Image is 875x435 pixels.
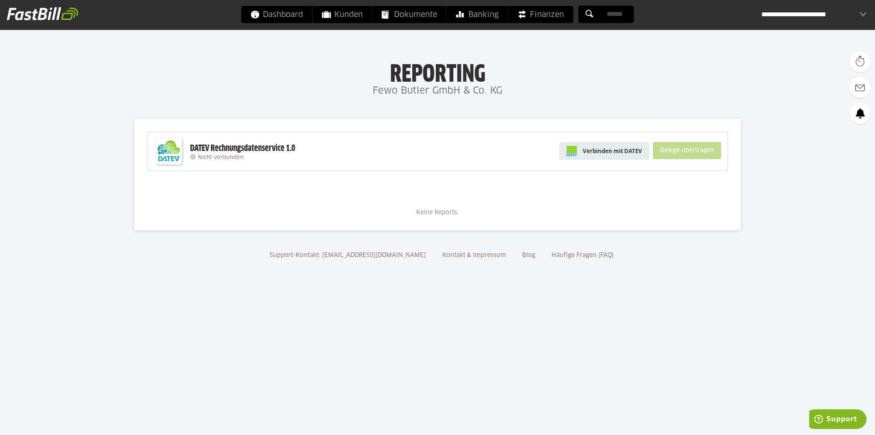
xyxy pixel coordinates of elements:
a: Banking [447,6,508,23]
span: Verbinden mit DATEV [583,147,642,155]
img: pi-datev-logo-farbig-24.svg [567,146,577,156]
span: Keine Reports. [416,210,459,216]
span: Banking [456,6,499,23]
a: Support-Kontakt: [EMAIL_ADDRESS][DOMAIN_NAME] [267,252,429,258]
sl-button: Belege übertragen [653,142,721,159]
a: Dashboard [241,6,312,23]
a: Kontakt & Impressum [439,252,509,258]
span: Dokumente [382,6,437,23]
img: fastbill_logo_white.png [7,7,78,21]
a: Kunden [313,6,372,23]
a: Finanzen [508,6,573,23]
span: Finanzen [518,6,564,23]
span: Nicht verbunden [198,155,244,160]
h1: Reporting [85,60,790,83]
a: Häufige Fragen (FAQ) [549,252,617,258]
a: Dokumente [373,6,446,23]
iframe: Öffnet ein Widget, in dem Sie weitere Informationen finden [809,409,866,431]
a: Verbinden mit DATEV [559,142,649,160]
div: DATEV Rechnungsdatenservice 1.0 [190,143,295,154]
a: Blog [519,252,538,258]
span: Dashboard [251,6,303,23]
span: Kunden [322,6,363,23]
img: DATEV-Datenservice Logo [152,134,186,169]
